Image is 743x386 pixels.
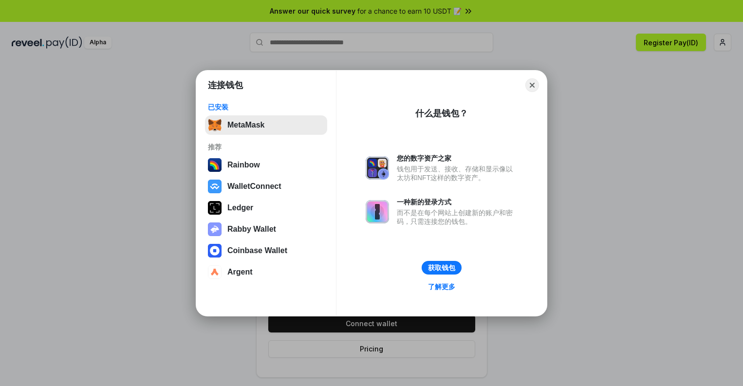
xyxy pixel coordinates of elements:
div: 推荐 [208,143,324,151]
div: 什么是钱包？ [415,108,468,119]
div: 一种新的登录方式 [397,198,518,206]
img: svg+xml,%3Csvg%20xmlns%3D%22http%3A%2F%2Fwww.w3.org%2F2000%2Fsvg%22%20fill%3D%22none%22%20viewBox... [366,200,389,223]
div: Argent [227,268,253,276]
div: 而不是在每个网站上创建新的账户和密码，只需连接您的钱包。 [397,208,518,226]
h1: 连接钱包 [208,79,243,91]
button: Close [525,78,539,92]
div: Coinbase Wallet [227,246,287,255]
div: 已安装 [208,103,324,111]
button: 获取钱包 [422,261,462,275]
img: svg+xml,%3Csvg%20width%3D%2228%22%20height%3D%2228%22%20viewBox%3D%220%200%2028%2028%22%20fill%3D... [208,244,222,257]
div: 您的数字资产之家 [397,154,518,163]
button: MetaMask [205,115,327,135]
div: 了解更多 [428,282,455,291]
img: svg+xml,%3Csvg%20xmlns%3D%22http%3A%2F%2Fwww.w3.org%2F2000%2Fsvg%22%20fill%3D%22none%22%20viewBox... [366,156,389,180]
div: Rabby Wallet [227,225,276,234]
img: svg+xml,%3Csvg%20fill%3D%22none%22%20height%3D%2233%22%20viewBox%3D%220%200%2035%2033%22%20width%... [208,118,222,132]
div: Rainbow [227,161,260,169]
div: WalletConnect [227,182,281,191]
button: Rainbow [205,155,327,175]
img: svg+xml,%3Csvg%20xmlns%3D%22http%3A%2F%2Fwww.w3.org%2F2000%2Fsvg%22%20width%3D%2228%22%20height%3... [208,201,222,215]
div: Ledger [227,203,253,212]
div: 获取钱包 [428,263,455,272]
button: Argent [205,262,327,282]
img: svg+xml,%3Csvg%20width%3D%2228%22%20height%3D%2228%22%20viewBox%3D%220%200%2028%2028%22%20fill%3D... [208,265,222,279]
button: Ledger [205,198,327,218]
button: Rabby Wallet [205,220,327,239]
img: svg+xml,%3Csvg%20xmlns%3D%22http%3A%2F%2Fwww.w3.org%2F2000%2Fsvg%22%20fill%3D%22none%22%20viewBox... [208,222,222,236]
div: MetaMask [227,121,264,129]
button: Coinbase Wallet [205,241,327,260]
a: 了解更多 [422,280,461,293]
img: svg+xml,%3Csvg%20width%3D%2228%22%20height%3D%2228%22%20viewBox%3D%220%200%2028%2028%22%20fill%3D... [208,180,222,193]
img: svg+xml,%3Csvg%20width%3D%22120%22%20height%3D%22120%22%20viewBox%3D%220%200%20120%20120%22%20fil... [208,158,222,172]
button: WalletConnect [205,177,327,196]
div: 钱包用于发送、接收、存储和显示像以太坊和NFT这样的数字资产。 [397,165,518,182]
